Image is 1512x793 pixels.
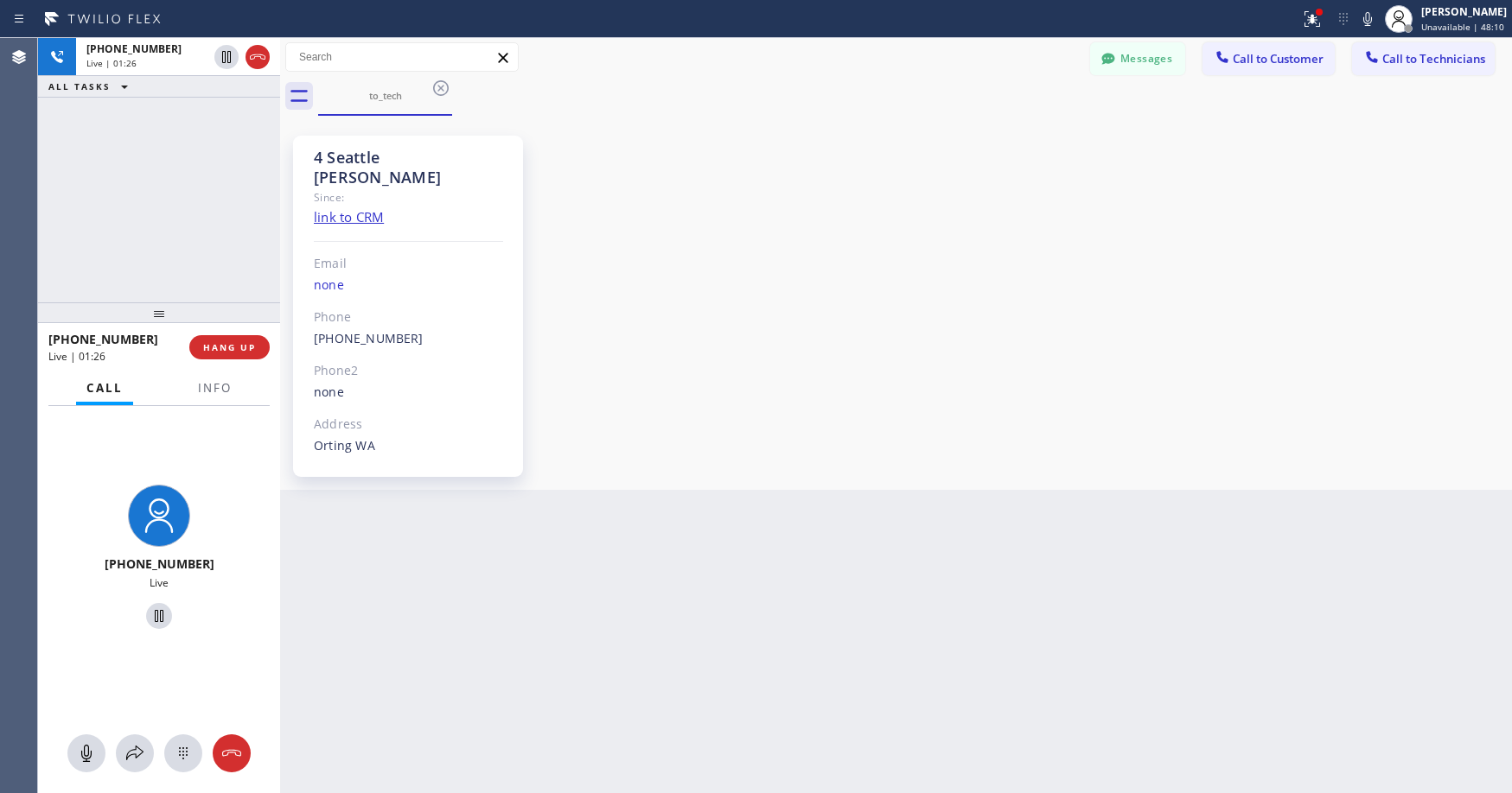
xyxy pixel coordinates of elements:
button: Call [76,371,133,405]
span: Call to Technicians [1382,51,1485,67]
button: Mute [67,734,105,772]
div: [PERSON_NAME] [1421,4,1507,19]
span: Live [150,575,169,590]
span: Call to Customer [1233,51,1324,67]
button: Mute [1356,7,1380,31]
span: [PHONE_NUMBER] [105,555,214,572]
div: Orting WA [314,436,503,456]
div: none [314,276,503,295]
div: Phone [314,308,503,327]
span: ALL TASKS [48,80,111,92]
button: Hang up [213,734,251,772]
button: ALL TASKS [38,76,145,97]
div: 4 Seattle [PERSON_NAME] [314,148,503,187]
div: none [314,383,503,403]
button: Hold Customer [214,45,239,69]
span: Live | 01:26 [48,349,105,364]
span: Live | 01:26 [86,57,137,69]
div: Phone2 [314,361,503,381]
span: [PHONE_NUMBER] [86,41,182,56]
span: HANG UP [203,341,256,353]
span: Call [86,380,123,396]
div: Since: [314,187,503,207]
a: link to CRM [314,208,384,225]
div: to_tech [320,89,450,102]
button: Call to Customer [1203,42,1335,75]
span: Unavailable | 48:10 [1421,21,1504,33]
div: Address [314,415,503,435]
input: Search [286,43,518,71]
span: [PHONE_NUMBER] [48,331,158,347]
button: Messages [1090,42,1185,75]
button: Hang up [246,45,270,69]
button: Open dialpad [164,734,202,772]
button: Hold Customer [146,603,172,629]
div: Email [314,254,503,274]
button: Call to Technicians [1352,42,1495,75]
a: [PHONE_NUMBER] [314,330,424,346]
button: HANG UP [189,335,270,359]
button: Open directory [116,734,154,772]
span: Info [198,380,232,396]
button: Info [188,371,242,405]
